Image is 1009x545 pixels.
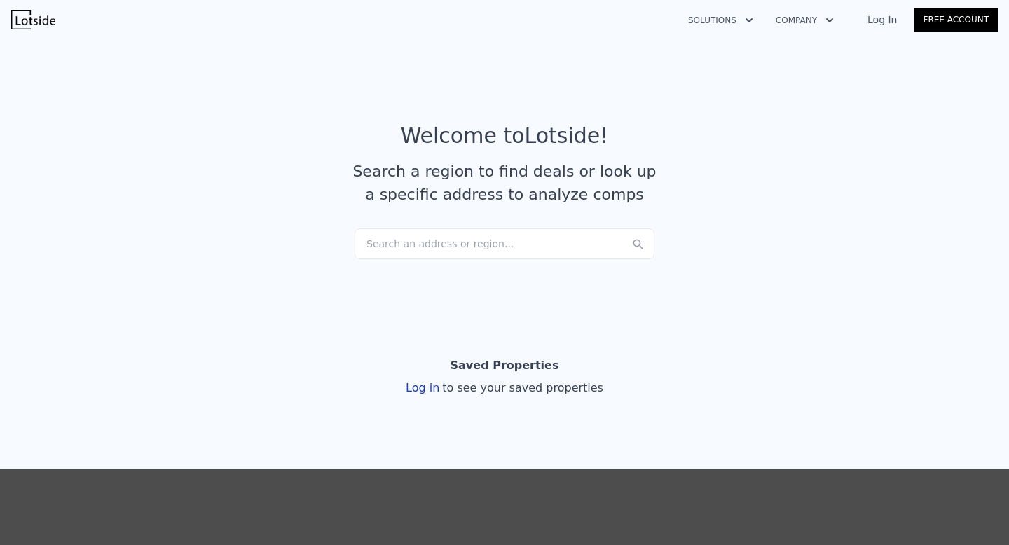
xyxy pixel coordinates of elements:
[677,8,764,33] button: Solutions
[406,380,603,396] div: Log in
[355,228,654,259] div: Search an address or region...
[451,352,559,380] div: Saved Properties
[348,160,661,206] div: Search a region to find deals or look up a specific address to analyze comps
[439,381,603,394] span: to see your saved properties
[914,8,998,32] a: Free Account
[11,10,55,29] img: Lotside
[401,123,609,149] div: Welcome to Lotside !
[851,13,914,27] a: Log In
[764,8,845,33] button: Company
